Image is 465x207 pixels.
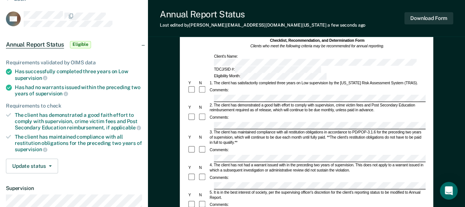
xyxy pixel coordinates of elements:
div: N [198,192,209,197]
div: Y [187,165,198,170]
div: Comments: [209,115,229,120]
div: Eligibility Month: [213,73,327,80]
div: 2. The client has demonstrated a good faith effort to comply with supervision, crime victim fees ... [209,102,425,113]
div: Comments: [209,147,229,153]
span: Eligible [70,41,91,48]
span: supervision [36,91,68,96]
div: Y [187,135,198,140]
div: The client has maintained compliance with all restitution obligations for the preceding two years of [15,134,142,153]
div: 3. The client has maintained compliance with all restitution obligations in accordance to PD/POP-... [209,130,425,145]
div: Y [187,105,198,110]
div: Annual Report Status [160,9,365,20]
div: Y [187,192,198,197]
dt: Supervision [6,185,142,191]
em: Clients who meet the following criteria may be recommended for annual reporting. [250,44,384,48]
div: Requirements to check [6,103,142,109]
div: Has had no warrants issued within the preceding two years of [15,84,142,97]
div: 1. The client has satisfactorily completed three years on Low supervision by the [US_STATE] Risk ... [209,80,425,85]
div: 5. It is in the best interest of society, per the supervising officer's discretion for the client... [209,190,425,200]
span: supervision [15,146,47,152]
div: Requirements validated by OIMS data [6,60,142,66]
div: Has successfully completed three years on Low [15,68,142,81]
div: Comments: [209,175,229,180]
span: Annual Report Status [6,41,64,48]
button: Update status [6,159,58,173]
button: Download Form [404,12,453,24]
div: N [198,105,209,110]
div: TDCJ/SID #: [213,66,322,73]
div: Last edited by [PERSON_NAME][EMAIL_ADDRESS][DOMAIN_NAME][US_STATE] [160,23,365,28]
div: 4. The client has not had a warrant issued with in the preceding two years of supervision. This d... [209,162,425,173]
div: Y [187,80,198,85]
div: N [198,135,209,140]
div: N [198,165,209,170]
span: supervision [15,75,47,81]
div: The client has demonstrated a good faith effort to comply with supervision, crime victim fees and... [15,112,142,131]
span: applicable [111,125,141,130]
div: Comments: [209,88,229,93]
div: N [198,80,209,85]
div: Open Intercom Messenger [440,182,458,200]
strong: Checklist, Recommendation, and Determination Form [270,38,364,43]
span: a few seconds ago [327,23,365,28]
div: Client's Name: [213,54,425,65]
